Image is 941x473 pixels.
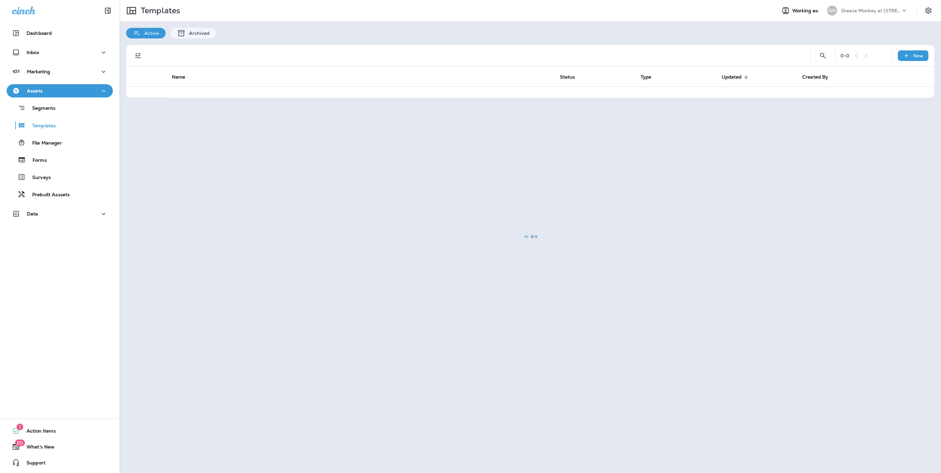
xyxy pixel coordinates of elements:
[27,88,42,93] p: Assets
[7,170,113,184] button: Surveys
[17,424,23,430] span: 1
[7,153,113,167] button: Forms
[99,4,117,17] button: Collapse Sidebar
[20,460,45,468] span: Support
[7,46,113,59] button: Inbox
[7,101,113,115] button: Segments
[26,192,70,198] p: Prebuilt Asssets
[26,175,51,181] p: Surveys
[7,440,113,453] button: 20What's New
[26,105,55,112] p: Segments
[20,428,56,436] span: Action Items
[7,456,113,469] button: Support
[27,211,38,216] p: Data
[26,157,47,164] p: Forms
[7,27,113,40] button: Dashboard
[26,123,56,129] p: Templates
[15,440,25,446] span: 20
[27,30,52,36] p: Dashboard
[27,69,50,74] p: Marketing
[913,53,923,58] p: New
[7,424,113,438] button: 1Action Items
[7,187,113,201] button: Prebuilt Asssets
[7,84,113,97] button: Assets
[27,50,39,55] p: Inbox
[7,136,113,149] button: File Manager
[7,118,113,132] button: Templates
[7,65,113,78] button: Marketing
[26,140,62,147] p: File Manager
[20,444,54,452] span: What's New
[7,207,113,220] button: Data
